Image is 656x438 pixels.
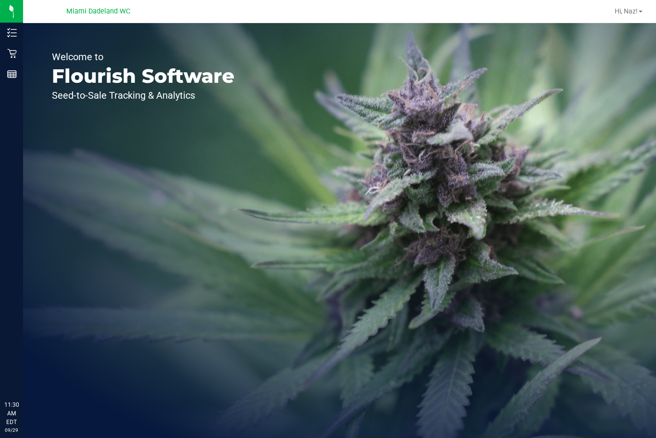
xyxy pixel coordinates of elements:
inline-svg: Retail [7,49,17,58]
span: Miami Dadeland WC [66,7,130,15]
inline-svg: Inventory [7,28,17,38]
p: 09/29 [4,426,19,434]
inline-svg: Reports [7,69,17,79]
span: Hi, Naz! [615,7,638,15]
iframe: Resource center [10,361,38,390]
p: 11:30 AM EDT [4,400,19,426]
p: Seed-to-Sale Tracking & Analytics [52,90,235,100]
p: Flourish Software [52,66,235,86]
p: Welcome to [52,52,235,62]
